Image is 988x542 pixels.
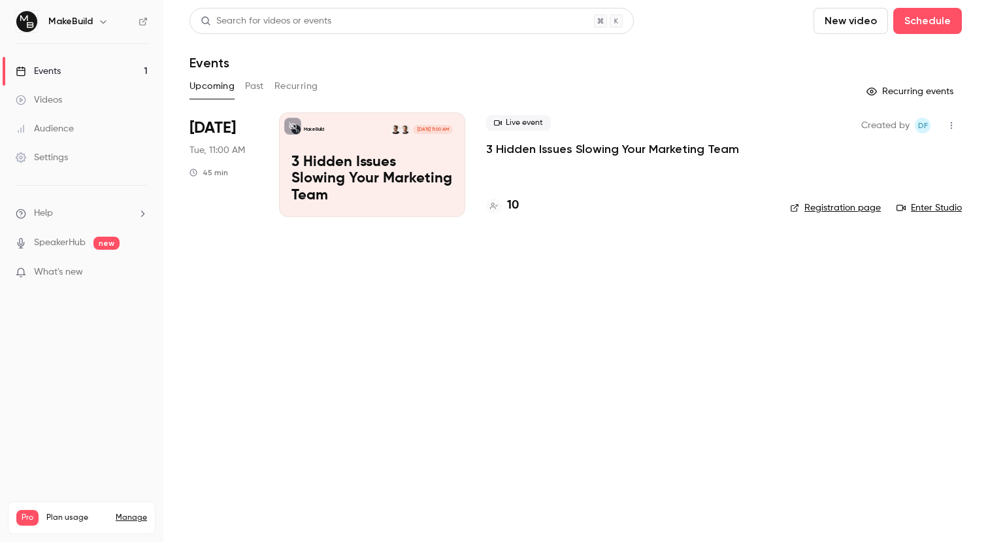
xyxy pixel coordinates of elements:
button: New video [814,8,888,34]
a: 3 Hidden Issues Slowing Your Marketing TeamMakeBuildTim JanesDan Foster[DATE] 11:00 AM3 Hidden Is... [279,112,465,217]
button: Recurring events [861,81,962,102]
h6: MakeBuild [48,15,93,28]
span: Pro [16,510,39,526]
span: [DATE] 11:00 AM [413,125,452,134]
span: Help [34,207,53,220]
span: new [93,237,120,250]
a: 3 Hidden Issues Slowing Your Marketing Team [486,141,739,157]
div: Events [16,65,61,78]
a: Registration page [790,201,881,214]
div: Settings [16,151,68,164]
span: Tue, 11:00 AM [189,144,245,157]
p: 3 Hidden Issues Slowing Your Marketing Team [291,154,453,205]
div: Videos [16,93,62,107]
button: Upcoming [189,76,235,97]
div: 45 min [189,167,228,178]
span: Created by [861,118,910,133]
img: Dan Foster [391,125,400,134]
div: Search for videos or events [201,14,331,28]
img: MakeBuild [16,11,37,32]
h4: 10 [507,197,519,214]
img: Tim Janes [401,125,410,134]
a: Manage [116,513,147,523]
h1: Events [189,55,229,71]
iframe: Noticeable Trigger [132,267,148,279]
li: help-dropdown-opener [16,207,148,220]
span: Live event [486,115,551,131]
button: Recurring [274,76,318,97]
span: Plan usage [46,513,108,523]
span: Dan Foster [915,118,930,133]
div: Sep 9 Tue, 11:00 AM (Europe/London) [189,112,258,217]
div: Audience [16,122,74,135]
p: MakeBuild [304,126,324,133]
button: Past [245,76,264,97]
a: 10 [486,197,519,214]
a: SpeakerHub [34,236,86,250]
span: What's new [34,265,83,279]
span: [DATE] [189,118,236,139]
span: DF [918,118,928,133]
button: Schedule [893,8,962,34]
a: Enter Studio [897,201,962,214]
